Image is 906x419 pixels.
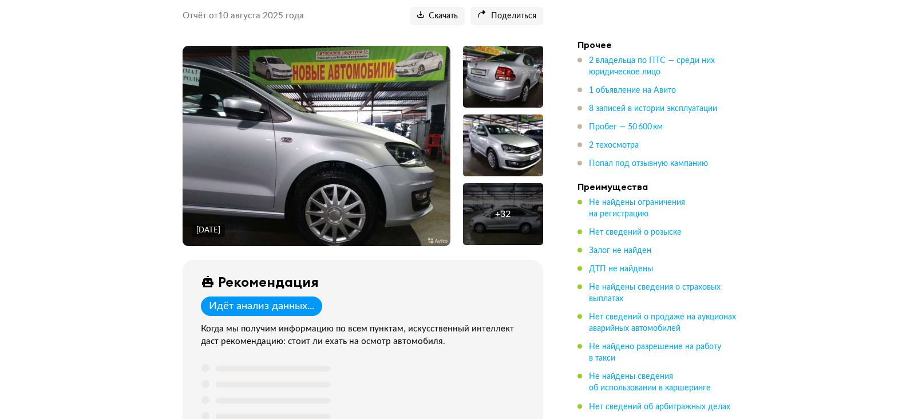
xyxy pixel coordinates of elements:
span: Не найдено разрешение на работу в такси [589,343,721,362]
span: Пробег — 50 600 км [589,123,663,131]
div: Рекомендация [218,274,319,290]
span: Нет сведений о розыске [589,228,682,236]
span: Скачать [417,11,458,22]
img: Main car [183,46,450,246]
span: Нет сведений о продаже на аукционах аварийных автомобилей [589,313,736,333]
span: Не найдены ограничения на регистрацию [589,199,685,218]
span: 2 техосмотра [589,141,639,149]
span: 1 объявление на Авито [589,86,676,94]
div: Идёт анализ данных... [209,300,314,313]
h4: Преимущества [577,181,738,192]
span: ДТП не найдены [589,265,653,273]
span: Не найдены сведения об использовании в каршеринге [589,373,711,392]
button: Скачать [410,7,465,25]
span: Попал под отзывную кампанию [589,160,708,168]
h4: Прочее [577,39,738,50]
span: Нет сведений об арбитражных делах [589,403,730,411]
button: Поделиться [470,7,543,25]
span: Не найдены сведения о страховых выплатах [589,283,721,303]
p: Отчёт от 10 августа 2025 года [183,10,304,22]
span: 8 записей в истории эксплуатации [589,105,717,113]
div: [DATE] [196,226,220,236]
span: Поделиться [477,11,536,22]
div: + 32 [495,208,511,220]
div: Когда мы получим информацию по всем пунктам, искусственный интеллект даст рекомендацию: стоит ли ... [201,323,529,348]
span: 2 владельца по ПТС — среди них юридическое лицо [589,57,715,76]
span: Залог не найден [589,247,651,255]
